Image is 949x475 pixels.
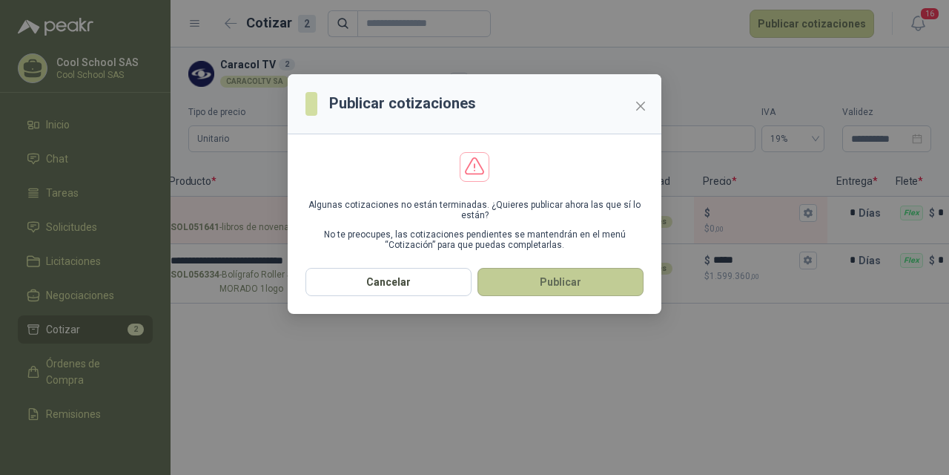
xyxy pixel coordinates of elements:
button: Cancelar [305,268,472,296]
p: No te preocupes, las cotizaciones pendientes se mantendrán en el menú “Cotización” para que pueda... [305,229,644,250]
button: Close [629,94,652,118]
button: Publicar [477,268,644,296]
p: Algunas cotizaciones no están terminadas. ¿Quieres publicar ahora las que sí lo están? [305,200,644,220]
span: close [635,100,647,112]
h3: Publicar cotizaciones [329,92,476,115]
